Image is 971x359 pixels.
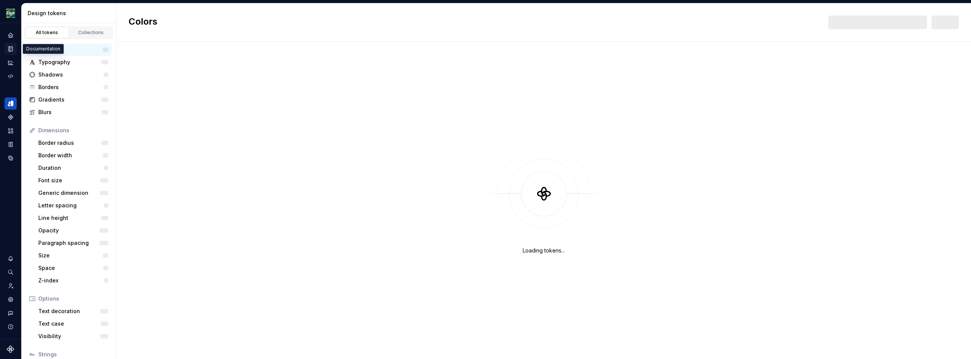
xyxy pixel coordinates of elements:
a: Border width [35,149,112,161]
a: Shadows [26,69,112,81]
div: Border width [38,152,103,159]
a: Analytics [5,56,17,69]
a: Space [35,262,112,274]
a: Visibility [35,330,112,342]
div: Opacity [38,227,99,234]
a: Text case [35,318,112,330]
a: Line height [35,212,112,224]
a: Design tokens [5,97,17,110]
div: Visibility [38,332,100,340]
a: Z-index [35,274,112,287]
a: Text decoration [35,305,112,317]
a: Border radius [35,137,112,149]
div: Border radius [38,139,101,147]
a: Invite team [5,280,17,292]
a: Blurs [26,106,112,118]
a: Home [5,29,17,41]
div: Text case [38,320,101,328]
div: Letter spacing [38,202,104,209]
div: Loading tokens... [523,247,565,254]
svg: Supernova Logo [7,345,14,353]
a: Opacity [35,224,112,237]
div: Generic dimension [38,189,100,197]
div: Line height [38,214,101,222]
a: Storybook stories [5,138,17,150]
img: 1515fa79-85a1-47b9-9547-3b635611c5f8.png [6,9,15,18]
a: Generic dimension [35,187,112,199]
a: Settings [5,293,17,306]
a: Paragraph spacing [35,237,112,249]
h2: Colors [129,16,157,29]
a: Size [35,249,112,262]
div: Text decoration [38,307,100,315]
a: Letter spacing [35,199,112,212]
a: Gradients [26,94,112,106]
a: Font size [35,174,112,187]
div: Blurs [38,108,102,116]
a: Assets [5,125,17,137]
div: Font size [38,177,100,184]
a: Code automation [5,70,17,82]
div: Z-index [38,277,104,284]
a: Documentation [5,43,17,55]
div: Borders [38,83,104,91]
button: Search ⌘K [5,266,17,278]
div: Space [38,264,103,272]
div: Options [38,295,108,303]
div: Size [38,252,103,259]
button: Contact support [5,307,17,319]
div: All tokens [28,30,66,36]
button: Notifications [5,252,17,265]
div: Paragraph spacing [38,239,99,247]
div: Documentation [23,44,64,54]
div: Typography [38,58,101,66]
div: Duration [38,164,104,172]
a: Typography [26,56,112,68]
div: Dimensions [38,127,108,134]
a: Colors [26,44,112,56]
a: Borders [26,81,112,93]
div: Design tokens [28,9,113,17]
div: Gradients [38,96,101,103]
a: Duration [35,162,112,174]
div: Shadows [38,71,104,78]
div: Strings [38,351,108,358]
div: Collections [72,30,110,36]
div: Colors [38,46,103,53]
a: Data sources [5,152,17,164]
a: Components [5,111,17,123]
